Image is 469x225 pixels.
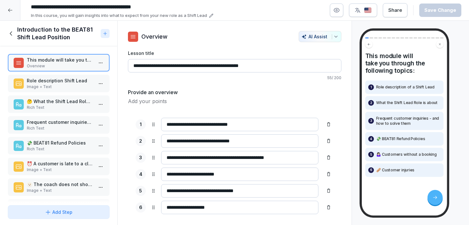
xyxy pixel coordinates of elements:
[370,85,372,90] p: 1
[27,84,93,90] p: Image + Text
[27,105,93,110] p: Rich Text
[139,171,142,178] p: 4
[365,52,443,74] h4: This module will take you through the following topics:
[27,125,93,131] p: Rich Text
[27,98,93,105] p: 🤔 What the Shift Lead Role is about
[128,75,341,81] p: 55 / 200
[388,7,402,14] div: Share
[8,137,110,154] div: 💸 BEAT81 Refund PoliciesRich Text
[8,116,110,134] div: Frequent customer inquiries - and how to deal with themRich Text
[370,118,372,124] p: 3
[8,75,110,92] div: Role description Shift LeadImage + Text
[419,4,461,17] button: Save Change
[370,136,372,141] p: 4
[139,138,142,145] p: 2
[376,85,434,90] p: Role description of a Shift Lead
[27,139,93,146] p: 💸 BEAT81 Refund Policies
[424,7,456,14] div: Save Change
[8,205,110,219] button: Add Step
[27,160,93,167] p: ⏰ A customer is late to a class
[128,97,341,105] p: Add your points
[27,63,93,69] p: Overview
[27,146,93,152] p: Rich Text
[27,119,93,125] p: Frequent customer inquiries - and how to deal with them
[140,121,142,128] p: 1
[8,95,110,113] div: 🤔 What the Shift Lead Role is aboutRich Text
[141,32,167,41] p: Overview
[27,167,93,173] p: Image + Text
[27,188,93,193] p: Image + Text
[376,116,440,126] p: Frequent customer inquiries - and how to solve them
[299,31,341,42] button: AI Assist
[27,181,93,188] p: 🫥 The coach does not show up
[8,158,110,175] div: ⏰ A customer is late to a classImage + Text
[376,168,414,173] p: 🩹 Customer injuries
[27,77,93,84] p: Role description Shift Lead
[301,34,339,39] div: AI Assist
[376,100,437,105] p: What the Shift Lead Role is about
[45,209,72,215] div: Add Step
[8,178,110,196] div: 🫥 The coach does not show upImage + Text
[364,7,372,13] img: us.svg
[139,154,142,161] p: 3
[17,26,98,41] h1: Introduction to the BEAT81 Shift Lead Position
[383,3,407,17] button: Share
[376,136,425,141] p: 💸 BEAT81 Refund Policies
[139,204,142,211] p: 6
[128,50,341,56] label: Lesson title
[376,152,436,157] p: 🤷🏻‍♀️ Customers without a booking
[31,12,207,19] p: In this course, you will gain insights into what to expect from your new role as a Shift Lead
[139,187,142,195] p: 5
[370,168,372,173] p: 6
[128,88,178,96] h5: Provide an overview
[8,54,110,71] div: This module will take you through the following topics:Overview
[370,100,372,105] p: 2
[27,56,93,63] p: This module will take you through the following topics:
[370,152,372,157] p: 5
